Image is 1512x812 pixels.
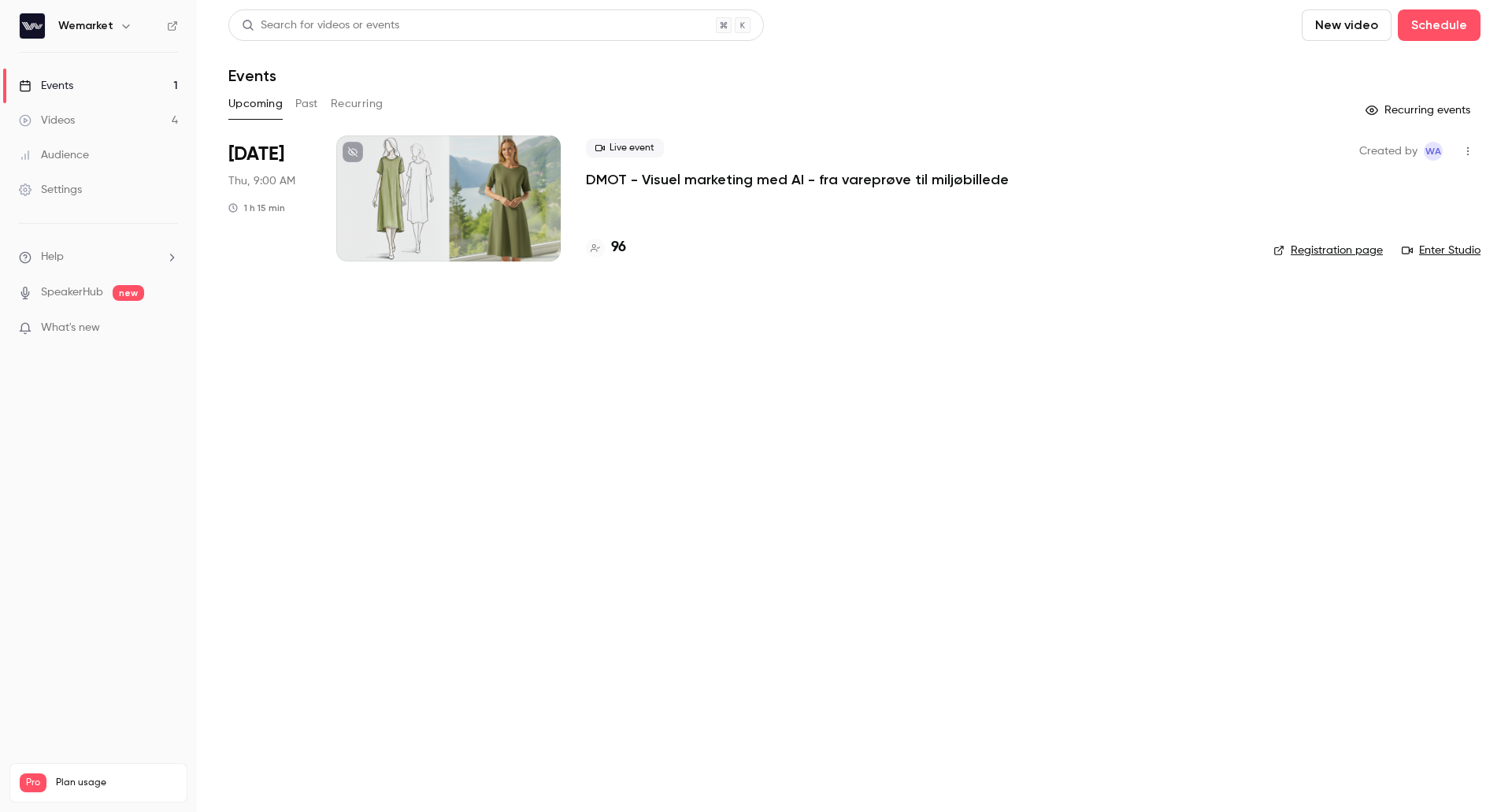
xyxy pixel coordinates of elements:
li: help-dropdown-opener [19,249,178,265]
span: Help [41,249,64,265]
a: 96 [586,237,626,258]
h6: Wemarket [58,18,113,34]
div: Sep 11 Thu, 9:00 AM (Europe/Copenhagen) [228,135,311,261]
div: 1 h 15 min [228,202,285,214]
div: Settings [19,182,82,198]
button: Upcoming [228,91,283,117]
div: Videos [19,113,75,128]
button: Schedule [1398,9,1480,41]
div: Events [19,78,73,94]
span: Created by [1359,142,1417,161]
span: WA [1425,142,1441,161]
div: Search for videos or events [242,17,399,34]
iframe: Noticeable Trigger [159,321,178,336]
img: Wemarket [20,13,45,39]
a: Registration page [1273,243,1383,258]
span: What's new [41,320,100,336]
span: Live event [586,139,664,158]
button: Recurring [331,91,384,117]
a: Enter Studio [1402,243,1480,258]
span: Plan usage [56,777,177,789]
div: Audience [19,147,89,163]
span: Pro [20,773,46,792]
a: DMOT - Visuel marketing med AI - fra vareprøve til miljøbillede [586,170,1009,189]
span: WeMarket Analytics [1424,142,1443,161]
h4: 96 [611,237,626,258]
button: New video [1302,9,1392,41]
h1: Events [228,66,276,85]
span: Thu, 9:00 AM [228,173,295,189]
a: SpeakerHub [41,284,103,301]
button: Recurring events [1358,98,1480,123]
span: new [113,285,144,301]
span: [DATE] [228,142,284,167]
button: Past [295,91,318,117]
